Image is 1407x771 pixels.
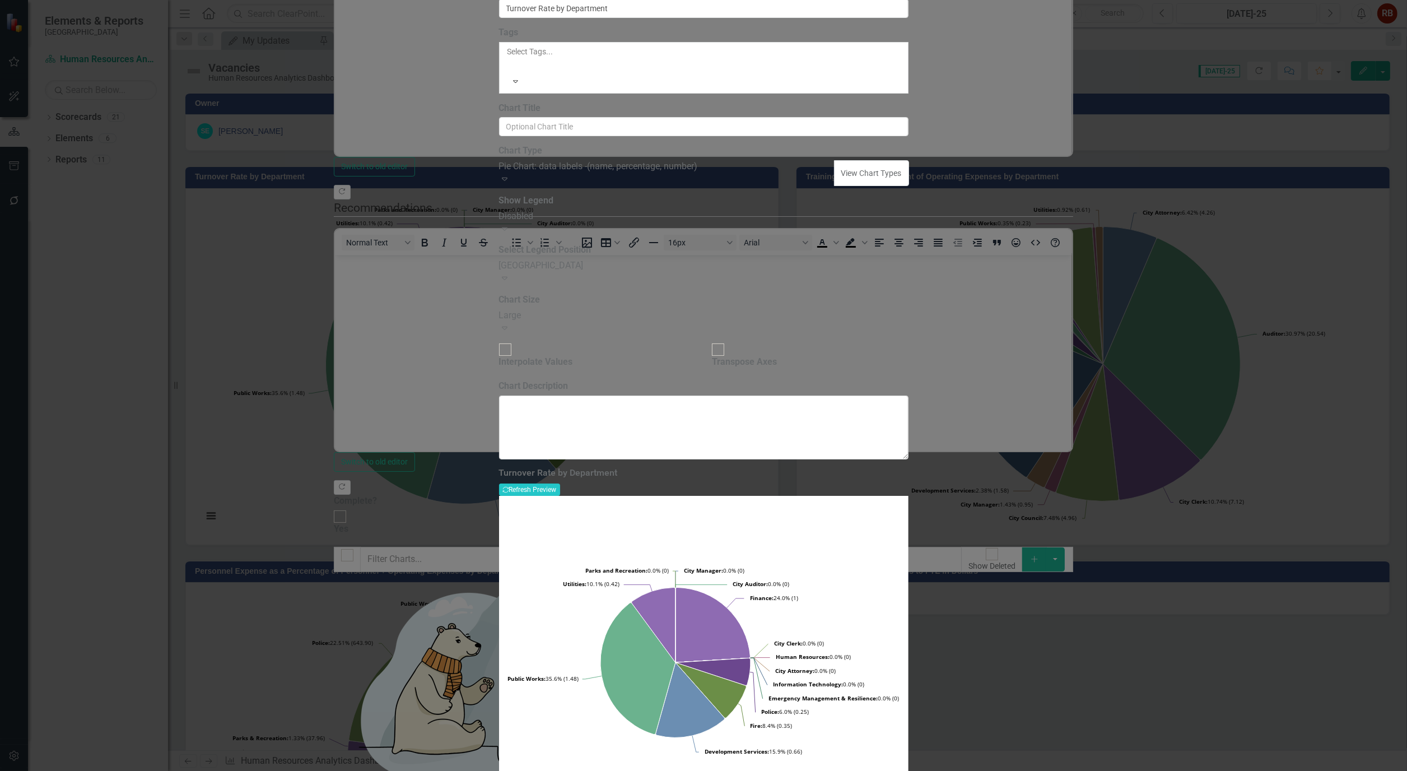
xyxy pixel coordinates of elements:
[585,566,647,574] tspan: Parks and Recreation:
[761,708,809,716] text: 6.0% (0.25)
[684,566,744,574] text: 0.0% (0)
[773,680,864,688] text: 0.0% (0)
[499,380,569,393] label: Chart Description
[507,675,546,682] tspan: Public Works:
[761,708,779,716] tspan: Police:
[774,639,803,647] tspan: City Clerk:
[775,667,836,675] text: 0.0% (0)
[733,580,789,588] text: 0.0% (0)
[675,663,747,718] path: Fire, 0.35.
[499,484,560,496] button: Refresh Preview
[499,26,519,39] label: Tags
[776,653,851,661] text: 0.0% (0)
[563,580,619,588] text: 10.1% (0.42)
[499,194,554,207] label: Show Legend
[775,667,814,675] tspan: City Attorney:
[705,747,802,755] text: 15.9% (0.66)
[684,566,723,574] tspan: City Manager:
[499,356,573,369] div: Interpolate Values
[675,588,750,663] path: Finance, 1.
[750,594,774,602] tspan: Finance:
[499,117,909,136] input: Optional Chart Title
[675,658,751,686] path: Police, 0.25.
[585,566,669,574] text: 0.0% (0)
[499,468,909,478] h3: Turnover Rate by Department
[750,722,792,730] text: 8.4% (0.35)
[499,244,591,257] label: Select Legend Position
[768,694,899,702] text: 0.0% (0)
[507,46,900,57] div: Select Tags...
[499,309,909,322] div: Large
[774,639,824,647] text: 0.0% (0)
[750,722,762,730] tspan: Fire:
[712,356,777,369] div: Transpose Axes
[750,594,798,602] text: 24.0% (1)
[499,294,541,306] label: Chart Size
[499,160,835,173] div: Pie Chart: data labels -(name, percentage, number)
[499,102,541,115] label: Chart Title
[705,747,769,755] tspan: Development Services:
[776,653,830,661] tspan: Human Resources:
[655,663,724,738] path: Development Services, 0.66.
[499,210,909,223] div: Disabled
[773,680,843,688] tspan: Information Technology:
[563,580,586,588] tspan: Utilities:
[499,145,543,157] label: Chart Type
[631,588,675,663] path: Utilities, 0.42.
[507,675,579,682] text: 35.6% (1.48)
[600,603,675,735] path: Public Works, 1.48.
[733,580,768,588] tspan: City Auditor:
[768,694,878,702] tspan: Emergency Management & Resilience:
[834,160,909,186] button: View Chart Types
[499,259,909,272] div: [GEOGRAPHIC_DATA]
